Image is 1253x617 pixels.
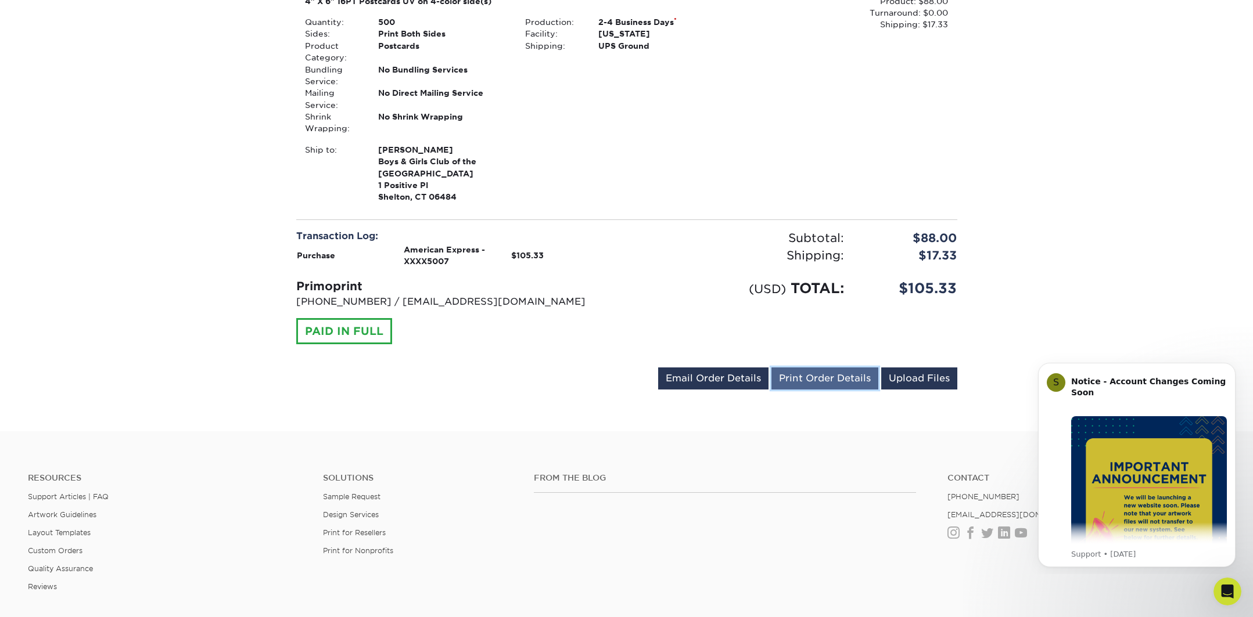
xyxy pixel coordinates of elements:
[296,40,369,64] div: Product Category:
[853,229,966,247] div: $88.00
[881,367,957,389] a: Upload Files
[658,367,769,389] a: Email Order Details
[369,87,516,111] div: No Direct Mailing Service
[369,16,516,28] div: 500
[771,367,878,389] a: Print Order Details
[323,510,379,519] a: Design Services
[378,179,508,191] span: 1 Positive Pl
[1021,352,1253,574] iframe: Intercom notifications message
[590,16,737,28] div: 2-4 Business Days
[627,247,853,264] div: Shipping:
[296,295,618,309] p: [PHONE_NUMBER] / [EMAIL_ADDRESS][DOMAIN_NAME]
[749,282,786,296] small: (USD)
[378,144,508,202] strong: Shelton, CT 06484
[296,28,369,39] div: Sides:
[296,16,369,28] div: Quantity:
[516,40,590,52] div: Shipping:
[947,492,1019,501] a: [PHONE_NUMBER]
[534,473,916,483] h4: From the Blog
[323,473,516,483] h4: Solutions
[296,318,392,345] div: PAID IN FULL
[28,492,109,501] a: Support Articles | FAQ
[947,473,1225,483] a: Contact
[28,564,93,573] a: Quality Assurance
[296,111,369,135] div: Shrink Wrapping:
[1213,578,1241,605] iframe: Intercom live chat
[369,111,516,135] div: No Shrink Wrapping
[296,229,618,243] div: Transaction Log:
[853,247,966,264] div: $17.33
[791,280,844,297] span: TOTAL:
[511,251,544,260] strong: $105.33
[28,510,96,519] a: Artwork Guidelines
[296,87,369,111] div: Mailing Service:
[28,546,82,555] a: Custom Orders
[516,16,590,28] div: Production:
[369,64,516,88] div: No Bundling Services
[378,144,508,156] span: [PERSON_NAME]
[369,28,516,39] div: Print Both Sides
[404,245,485,266] strong: American Express - XXXX5007
[297,251,335,260] strong: Purchase
[28,528,91,537] a: Layout Templates
[323,546,393,555] a: Print for Nonprofits
[296,64,369,88] div: Bundling Service:
[627,229,853,247] div: Subtotal:
[323,492,380,501] a: Sample Request
[296,144,369,203] div: Ship to:
[853,278,966,299] div: $105.33
[323,528,386,537] a: Print for Resellers
[28,473,306,483] h4: Resources
[947,510,1086,519] a: [EMAIL_ADDRESS][DOMAIN_NAME]
[296,277,618,295] div: Primoprint
[590,40,737,52] div: UPS Ground
[369,40,516,64] div: Postcards
[516,28,590,39] div: Facility:
[590,28,737,39] div: [US_STATE]
[378,156,508,179] span: Boys & Girls Club of the [GEOGRAPHIC_DATA]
